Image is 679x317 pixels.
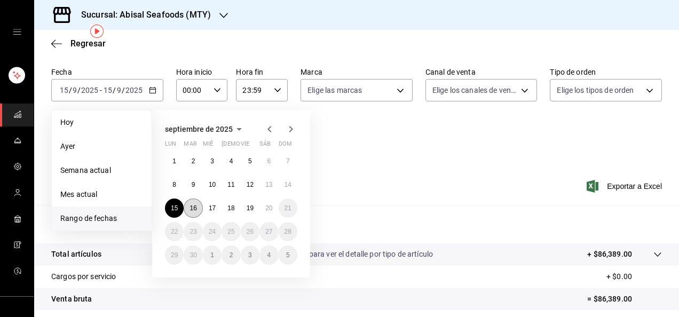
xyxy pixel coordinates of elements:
p: Da clic en la fila para ver el detalle por tipo de artículo [256,249,433,260]
abbr: 20 de septiembre de 2025 [265,204,272,212]
abbr: 3 de octubre de 2025 [248,251,252,259]
abbr: 29 de septiembre de 2025 [171,251,178,259]
p: Resumen [51,218,662,231]
p: = $86,389.00 [587,294,662,305]
abbr: 4 de octubre de 2025 [267,251,271,259]
abbr: 7 de septiembre de 2025 [286,157,290,165]
button: 10 de septiembre de 2025 [203,175,222,194]
button: 6 de septiembre de 2025 [259,152,278,171]
span: Elige los canales de venta [432,85,518,96]
abbr: 16 de septiembre de 2025 [190,204,196,212]
button: 18 de septiembre de 2025 [222,199,240,218]
abbr: 19 de septiembre de 2025 [247,204,254,212]
button: 13 de septiembre de 2025 [259,175,278,194]
button: 11 de septiembre de 2025 [222,175,240,194]
button: 29 de septiembre de 2025 [165,245,184,265]
abbr: 17 de septiembre de 2025 [209,204,216,212]
abbr: 25 de septiembre de 2025 [227,228,234,235]
p: + $86,389.00 [587,249,632,260]
abbr: martes [184,140,196,152]
button: 14 de septiembre de 2025 [279,175,297,194]
img: Tooltip marker [90,25,104,38]
abbr: 30 de septiembre de 2025 [190,251,196,259]
abbr: 1 de octubre de 2025 [210,251,214,259]
abbr: 18 de septiembre de 2025 [227,204,234,212]
button: Exportar a Excel [589,180,662,193]
input: ---- [81,86,99,94]
abbr: 26 de septiembre de 2025 [247,228,254,235]
span: Rango de fechas [60,213,143,224]
span: / [69,86,72,94]
button: 9 de septiembre de 2025 [184,175,202,194]
span: / [77,86,81,94]
abbr: 28 de septiembre de 2025 [285,228,291,235]
button: 22 de septiembre de 2025 [165,222,184,241]
button: 2 de octubre de 2025 [222,245,240,265]
button: 3 de octubre de 2025 [241,245,259,265]
abbr: miércoles [203,140,213,152]
button: 27 de septiembre de 2025 [259,222,278,241]
p: Cargos por servicio [51,271,116,282]
button: 5 de octubre de 2025 [279,245,297,265]
abbr: 3 de septiembre de 2025 [210,157,214,165]
input: -- [116,86,122,94]
label: Canal de venta [425,68,538,76]
button: 2 de septiembre de 2025 [184,152,202,171]
abbr: 10 de septiembre de 2025 [209,181,216,188]
button: open drawer [13,28,21,36]
abbr: 14 de septiembre de 2025 [285,181,291,188]
span: / [122,86,125,94]
abbr: 5 de septiembre de 2025 [248,157,252,165]
button: 21 de septiembre de 2025 [279,199,297,218]
abbr: 9 de septiembre de 2025 [192,181,195,188]
abbr: 24 de septiembre de 2025 [209,228,216,235]
button: 12 de septiembre de 2025 [241,175,259,194]
span: Mes actual [60,189,143,200]
button: 30 de septiembre de 2025 [184,245,202,265]
abbr: 15 de septiembre de 2025 [171,204,178,212]
input: -- [103,86,113,94]
abbr: 2 de septiembre de 2025 [192,157,195,165]
span: / [113,86,116,94]
abbr: 21 de septiembre de 2025 [285,204,291,212]
abbr: domingo [279,140,292,152]
abbr: 4 de septiembre de 2025 [230,157,233,165]
abbr: 6 de septiembre de 2025 [267,157,271,165]
abbr: 13 de septiembre de 2025 [265,181,272,188]
button: 15 de septiembre de 2025 [165,199,184,218]
label: Fecha [51,68,163,76]
button: 4 de septiembre de 2025 [222,152,240,171]
label: Hora inicio [176,68,228,76]
button: 28 de septiembre de 2025 [279,222,297,241]
abbr: 22 de septiembre de 2025 [171,228,178,235]
button: 17 de septiembre de 2025 [203,199,222,218]
p: Venta bruta [51,294,92,305]
abbr: 27 de septiembre de 2025 [265,228,272,235]
button: 3 de septiembre de 2025 [203,152,222,171]
abbr: sábado [259,140,271,152]
button: 7 de septiembre de 2025 [279,152,297,171]
abbr: 1 de septiembre de 2025 [172,157,176,165]
span: Regresar [70,38,106,49]
abbr: 8 de septiembre de 2025 [172,181,176,188]
span: Semana actual [60,165,143,176]
span: - [100,86,102,94]
abbr: lunes [165,140,176,152]
abbr: 2 de octubre de 2025 [230,251,233,259]
button: 1 de septiembre de 2025 [165,152,184,171]
button: 16 de septiembre de 2025 [184,199,202,218]
span: Elige los tipos de orden [557,85,634,96]
button: 1 de octubre de 2025 [203,245,222,265]
abbr: 11 de septiembre de 2025 [227,181,234,188]
button: 8 de septiembre de 2025 [165,175,184,194]
button: septiembre de 2025 [165,123,246,136]
abbr: 5 de octubre de 2025 [286,251,290,259]
button: 19 de septiembre de 2025 [241,199,259,218]
label: Hora fin [236,68,288,76]
input: -- [72,86,77,94]
abbr: viernes [241,140,249,152]
abbr: 12 de septiembre de 2025 [247,181,254,188]
button: 24 de septiembre de 2025 [203,222,222,241]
